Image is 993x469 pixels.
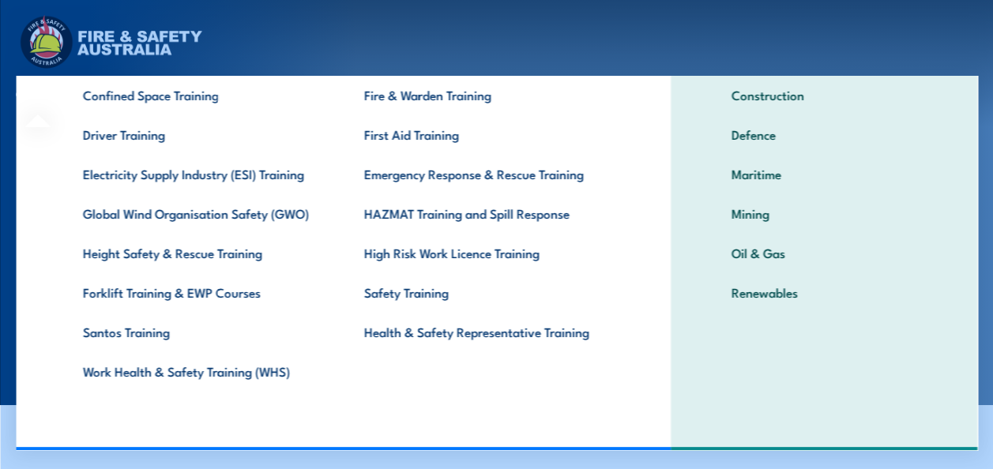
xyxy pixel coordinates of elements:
a: Renewables [706,272,941,312]
a: Driver Training [58,114,339,154]
a: Oil & Gas [706,233,941,272]
a: Emergency Response & Rescue Training [339,154,620,193]
a: Fire & Warden Training [339,75,620,114]
a: Maritime [706,154,941,193]
a: Santos Training [58,312,339,351]
a: HAZMAT Training and Spill Response [339,193,620,233]
a: First Aid Training [339,114,620,154]
a: Defence [706,114,941,154]
a: Learner Portal [576,75,656,113]
a: Health & Safety Representative Training [339,312,620,351]
a: Course Calendar [95,75,188,113]
a: Safety Training [339,272,620,312]
a: Confined Space Training [58,75,339,114]
a: About Us [425,75,476,113]
a: Height Safety & Rescue Training [58,233,339,272]
a: News [510,75,541,113]
a: High Risk Work Licence Training [339,233,620,272]
a: Contact [691,75,735,113]
a: Mining [706,193,941,233]
a: Emergency Response Services [223,75,390,113]
a: Construction [706,75,941,114]
a: Work Health & Safety Training (WHS) [58,351,339,391]
a: Electricity Supply Industry (ESI) Training [58,154,339,193]
a: Forklift Training & EWP Courses [58,272,339,312]
a: Courses [16,75,60,113]
a: Global Wind Organisation Safety (GWO) [58,193,339,233]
